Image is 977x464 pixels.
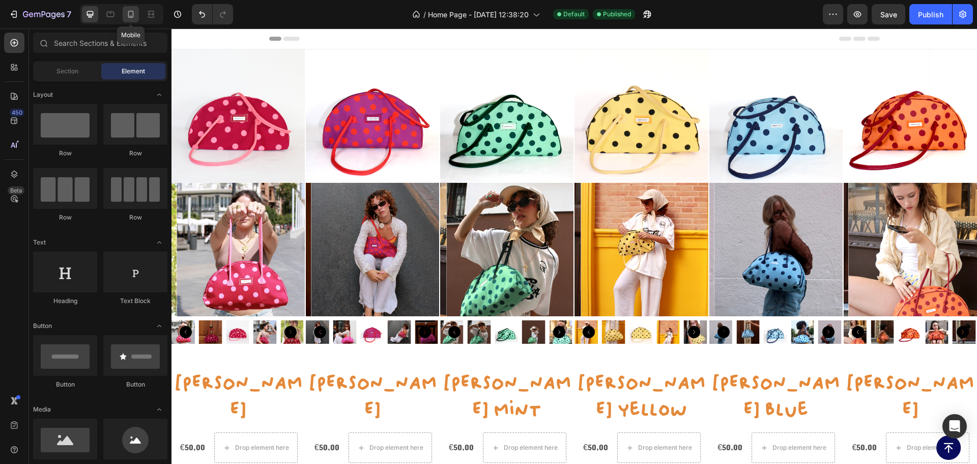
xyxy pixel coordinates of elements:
span: Default [563,10,585,19]
button: Publish [909,4,952,24]
button: Carousel Next Arrow [785,297,797,310]
span: Toggle open [151,234,167,251]
button: Carousel Next Arrow [651,297,663,310]
div: Publish [918,9,943,20]
h2: [PERSON_NAME] Blue [538,340,671,396]
a: Bobo Rust [677,154,811,288]
button: Carousel Back Arrow [411,297,423,310]
div: Open Intercom Messenger [942,414,967,439]
span: Button [33,321,52,331]
h2: [PERSON_NAME] [672,340,806,396]
iframe: Design area [171,29,977,464]
input: Search Sections & Elements [33,33,167,53]
div: Undo/Redo [192,4,233,24]
h2: [PERSON_NAME] [134,340,268,396]
span: Layout [33,90,53,99]
div: Row [33,149,97,158]
button: Carousel Back Arrow [680,297,693,310]
img: gempages_541841784339170169-25852293-bc17-49ab-8785-6c1dd42a43bb.png [538,21,671,154]
h2: [PERSON_NAME] Yellow [403,340,536,396]
div: Heading [33,296,97,306]
button: Carousel Next Arrow [516,297,529,310]
div: Row [33,213,97,222]
span: / [423,9,426,20]
span: Element [122,67,145,76]
button: 7 [4,4,76,24]
span: Toggle open [151,318,167,334]
img: gempages_541841784339170169-e2ee46ad-7990-4db9-8eaf-64f9410fc84a.png [403,21,536,154]
span: Media [33,405,51,414]
span: Toggle open [151,401,167,418]
span: Toggle open [151,87,167,103]
div: Row [103,213,167,222]
img: gempages_541841784339170169-df8826d3-2760-4361-aab7-902e13dd4490.png [269,21,402,154]
button: Carousel Back Arrow [277,297,289,310]
span: Home Page - [DATE] 12:38:20 [428,9,529,20]
button: Save [872,4,905,24]
a: Bobo Blue [543,154,676,288]
div: Button [103,380,167,389]
div: Row [103,149,167,158]
div: Button [33,380,97,389]
span: Section [56,67,78,76]
div: Beta [8,186,24,195]
h2: [PERSON_NAME] Mint [269,340,402,396]
div: 450 [10,108,24,117]
button: Carousel Back Arrow [546,297,558,310]
p: 7 [67,8,71,20]
span: Save [880,10,897,19]
a: Bobo Yellow [410,154,543,288]
a: Bobo Mint [275,154,409,288]
span: Text [33,238,46,247]
span: Published [603,10,631,19]
button: Carousel Next Arrow [247,297,260,310]
img: gempages_541841784339170169-25c60bc5-387a-400e-8cbd-b1b0ced09c9c.png [672,21,806,154]
div: Text Block [103,296,167,306]
button: Carousel Next Arrow [382,297,394,310]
